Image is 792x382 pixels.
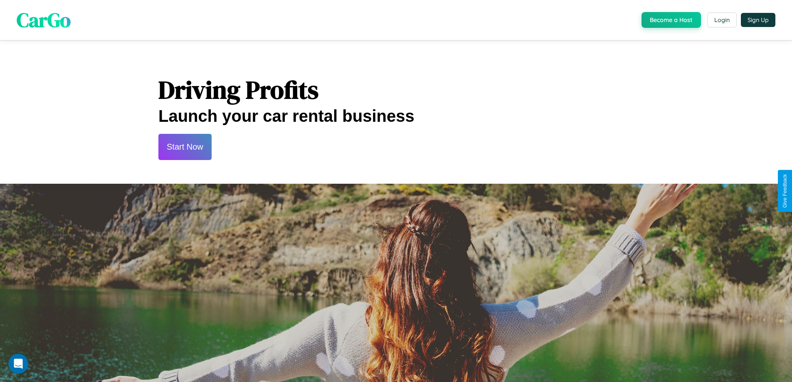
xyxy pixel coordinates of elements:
h1: Driving Profits [158,73,634,107]
div: Give Feedback [782,174,788,208]
span: CarGo [17,6,71,34]
iframe: Intercom live chat [8,354,28,374]
button: Login [707,12,737,27]
button: Become a Host [641,12,701,28]
button: Start Now [158,134,212,160]
button: Sign Up [741,13,775,27]
h2: Launch your car rental business [158,107,634,126]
